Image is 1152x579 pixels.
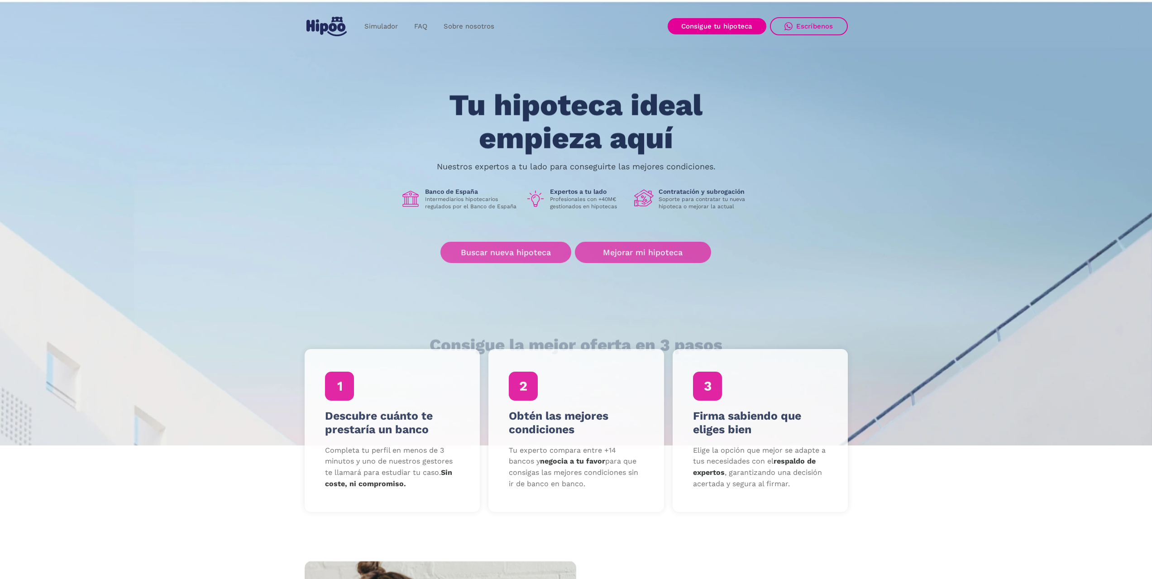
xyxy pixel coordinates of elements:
div: Escríbenos [796,22,833,30]
strong: negocia a tu favor [540,457,605,466]
h1: Consigue la mejor oferta en 3 pasos [430,336,722,354]
h1: Expertos a tu lado [550,187,627,196]
a: Sobre nosotros [435,18,502,35]
a: FAQ [406,18,435,35]
p: Tu experto compara entre +14 bancos y para que consigas las mejores condiciones sin ir de banco e... [509,445,644,490]
strong: Sin coste, ni compromiso. [325,468,452,488]
h4: Descubre cuánto te prestaría un banco [325,409,459,436]
h1: Contratación y subrogación [659,187,752,196]
h4: Obtén las mejores condiciones [509,409,644,436]
a: Buscar nueva hipoteca [440,242,571,263]
p: Intermediarios hipotecarios regulados por el Banco de España [425,196,518,210]
a: Mejorar mi hipoteca [575,242,711,263]
h1: Banco de España [425,187,518,196]
p: Elige la opción que mejor se adapte a tus necesidades con el , garantizando una decisión acertada... [693,445,827,490]
strong: respaldo de expertos [693,457,815,477]
p: Soporte para contratar tu nueva hipoteca o mejorar la actual [659,196,752,210]
p: Completa tu perfil en menos de 3 minutos y uno de nuestros gestores te llamará para estudiar tu c... [325,445,459,490]
a: Consigue tu hipoteca [668,18,766,34]
a: home [305,13,349,40]
h1: Tu hipoteca ideal empieza aquí [404,89,747,155]
p: Nuestros expertos a tu lado para conseguirte las mejores condiciones. [437,163,716,170]
p: Profesionales con +40M€ gestionados en hipotecas [550,196,627,210]
h4: Firma sabiendo que eliges bien [693,409,827,436]
a: Escríbenos [770,17,848,35]
a: Simulador [356,18,406,35]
